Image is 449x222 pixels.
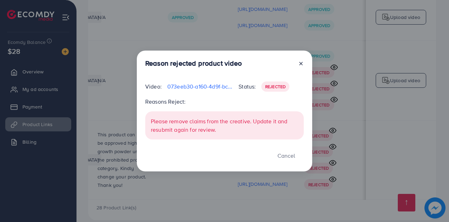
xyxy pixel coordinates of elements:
[269,148,304,163] button: Cancel
[145,97,304,106] p: Reasons Reject:
[145,82,162,91] p: Video:
[239,82,256,91] p: Status:
[265,84,286,90] span: Rejected
[145,59,242,67] h3: Reason rejected product video
[151,117,298,134] p: Please remove claims from the creative. Update it and resubmit again for review.
[167,82,233,91] p: 073eeb30-a160-4d9f-bc7d-e326fcb40406-1760351760747.mp4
